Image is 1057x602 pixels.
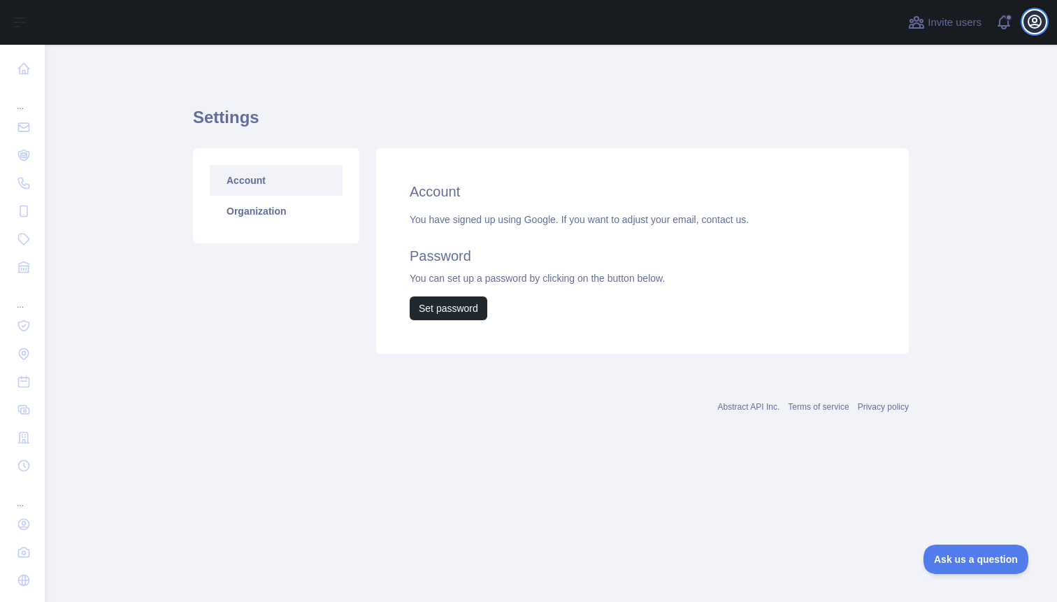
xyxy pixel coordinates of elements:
div: You have signed up using Google. If you want to adjust your email, You can set up a password by c... [410,213,875,320]
h2: Account [410,182,875,201]
a: Terms of service [788,402,849,412]
div: ... [11,481,34,509]
a: Abstract API Inc. [718,402,780,412]
a: Privacy policy [858,402,909,412]
span: Invite users [928,15,981,31]
a: Account [210,165,343,196]
button: Invite users [905,11,984,34]
div: ... [11,282,34,310]
a: Organization [210,196,343,227]
button: Set password [410,296,487,320]
a: contact us. [701,214,749,225]
h2: Password [410,246,875,266]
h1: Settings [193,106,909,140]
iframe: Toggle Customer Support [923,545,1029,574]
div: ... [11,84,34,112]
